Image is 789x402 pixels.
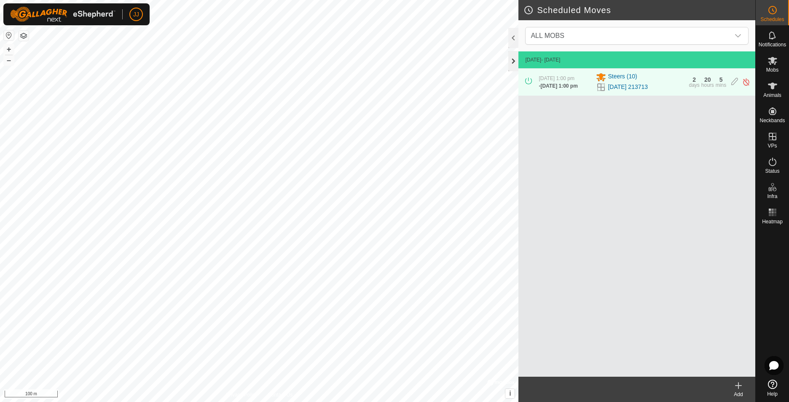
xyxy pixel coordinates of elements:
[767,391,778,397] span: Help
[767,194,777,199] span: Infra
[608,83,648,91] a: [DATE] 213713
[531,32,564,39] span: ALL MOBS
[704,77,711,83] div: 20
[730,27,746,44] div: dropdown trigger
[4,44,14,54] button: +
[19,31,29,41] button: Map Layers
[763,93,781,98] span: Animals
[4,55,14,65] button: –
[759,118,785,123] span: Neckbands
[722,391,755,398] div: Add
[608,72,637,82] span: Steers (10)
[716,83,726,88] div: mins
[509,390,511,397] span: i
[759,42,786,47] span: Notifications
[539,75,574,81] span: [DATE] 1:00 pm
[701,83,714,88] div: hours
[527,27,730,44] span: ALL MOBS
[4,30,14,40] button: Reset Map
[133,10,139,19] span: JJ
[226,391,258,399] a: Privacy Policy
[10,7,115,22] img: Gallagher Logo
[766,67,778,72] span: Mobs
[762,219,783,224] span: Heatmap
[505,389,515,398] button: i
[742,78,750,86] img: Turn off schedule move
[768,143,777,148] span: VPs
[765,169,779,174] span: Status
[523,5,755,15] h2: Scheduled Moves
[692,77,696,83] div: 2
[760,17,784,22] span: Schedules
[541,57,560,63] span: - [DATE]
[539,82,577,90] div: -
[540,83,577,89] span: [DATE] 1:00 pm
[689,83,699,88] div: days
[268,391,293,399] a: Contact Us
[719,77,723,83] div: 5
[756,376,789,400] a: Help
[525,57,541,63] span: [DATE]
